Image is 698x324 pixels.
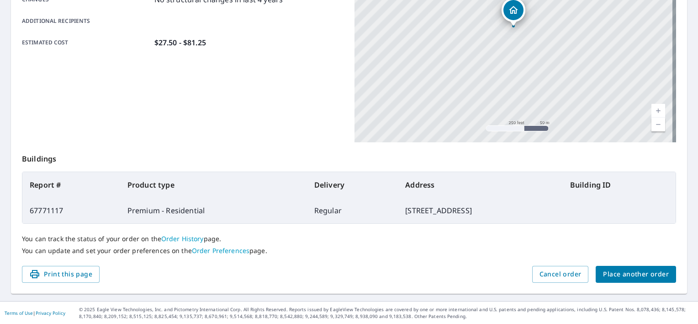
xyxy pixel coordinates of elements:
a: Privacy Policy [36,310,65,316]
th: Delivery [307,172,398,198]
td: Premium - Residential [120,198,307,223]
p: Estimated cost [22,37,151,48]
a: Order History [161,234,204,243]
p: Buildings [22,142,676,172]
p: $27.50 - $81.25 [154,37,206,48]
span: Print this page [29,269,92,280]
th: Address [398,172,563,198]
p: Additional recipients [22,17,151,25]
button: Place another order [596,266,676,283]
p: | [5,310,65,316]
button: Print this page [22,266,100,283]
span: Place another order [603,269,669,280]
button: Cancel order [532,266,589,283]
p: You can track the status of your order on the page. [22,235,676,243]
span: Cancel order [539,269,582,280]
td: Regular [307,198,398,223]
th: Building ID [563,172,676,198]
a: Order Preferences [192,246,249,255]
a: Current Level 17, Zoom Out [651,118,665,131]
td: [STREET_ADDRESS] [398,198,563,223]
a: Terms of Use [5,310,33,316]
p: © 2025 Eagle View Technologies, Inc. and Pictometry International Corp. All Rights Reserved. Repo... [79,306,693,320]
a: Current Level 17, Zoom In [651,104,665,118]
th: Product type [120,172,307,198]
th: Report # [22,172,120,198]
td: 67771117 [22,198,120,223]
p: You can update and set your order preferences on the page. [22,247,676,255]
